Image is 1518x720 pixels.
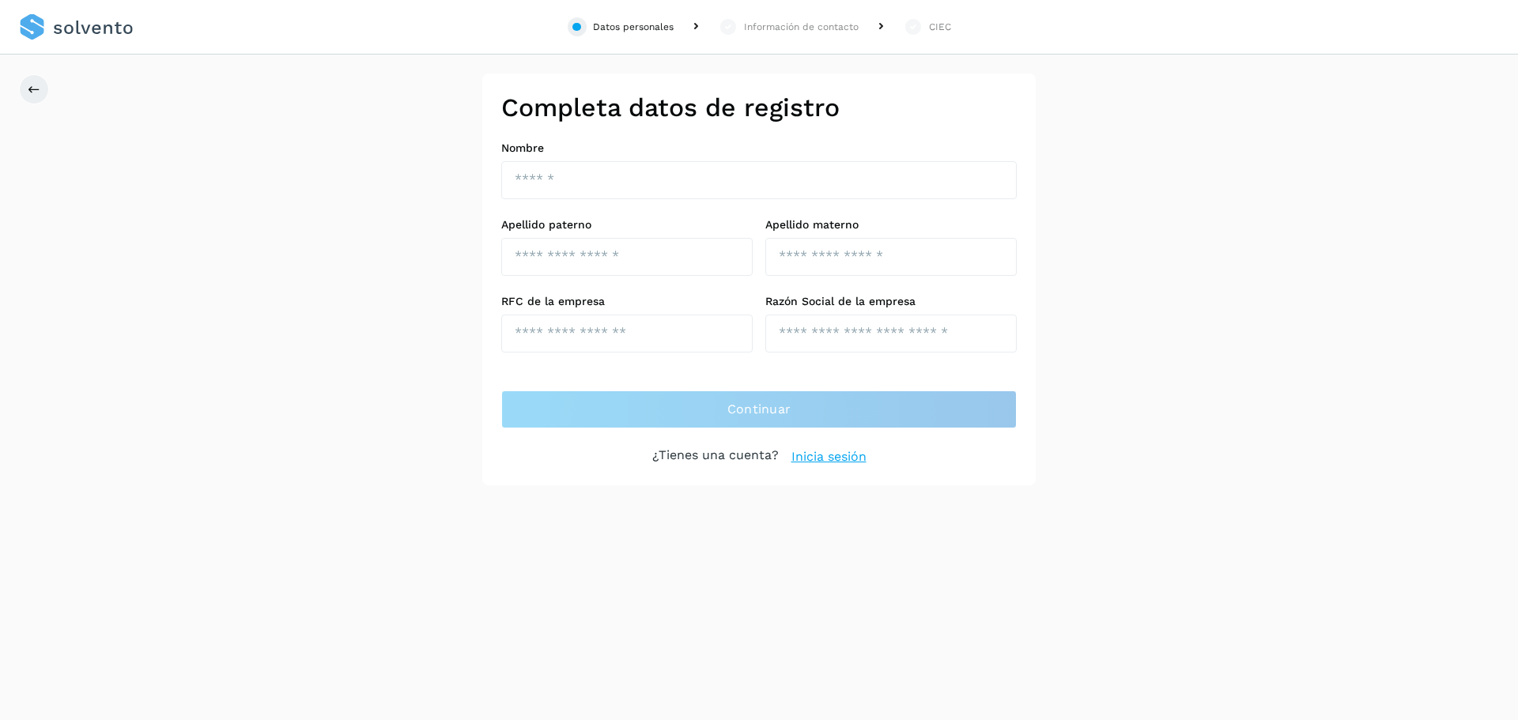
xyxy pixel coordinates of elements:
[501,390,1017,428] button: Continuar
[501,92,1017,123] h2: Completa datos de registro
[765,295,1017,308] label: Razón Social de la empresa
[501,218,753,232] label: Apellido paterno
[593,20,674,34] div: Datos personales
[765,218,1017,232] label: Apellido materno
[744,20,859,34] div: Información de contacto
[929,20,951,34] div: CIEC
[652,447,779,466] p: ¿Tienes una cuenta?
[501,295,753,308] label: RFC de la empresa
[791,447,867,466] a: Inicia sesión
[501,141,1017,155] label: Nombre
[727,401,791,418] span: Continuar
